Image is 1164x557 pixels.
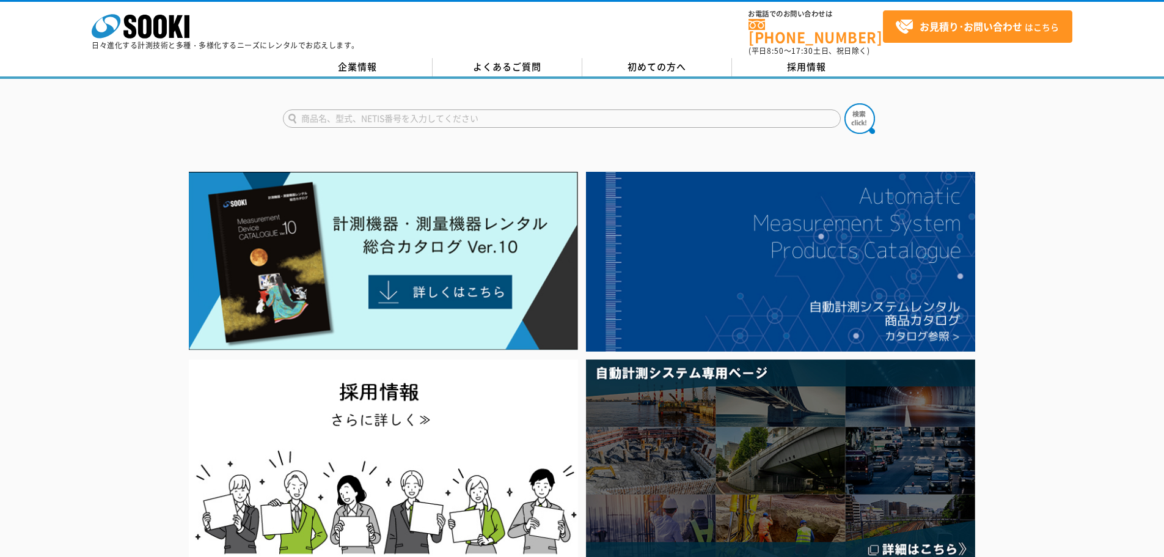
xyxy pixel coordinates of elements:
[189,172,578,350] img: Catalog Ver10
[586,172,975,352] img: 自動計測システムカタログ
[749,19,883,44] a: [PHONE_NUMBER]
[732,58,882,76] a: 採用情報
[895,18,1059,36] span: はこちら
[749,45,869,56] span: (平日 ～ 土日、祝日除く)
[582,58,732,76] a: 初めての方へ
[844,103,875,134] img: btn_search.png
[433,58,582,76] a: よくあるご質問
[92,42,359,49] p: 日々進化する計測技術と多種・多様化するニーズにレンタルでお応えします。
[283,58,433,76] a: 企業情報
[883,10,1072,43] a: お見積り･お問い合わせはこちら
[283,109,841,128] input: 商品名、型式、NETIS番号を入力してください
[791,45,813,56] span: 17:30
[920,19,1022,34] strong: お見積り･お問い合わせ
[749,10,883,18] span: お電話でのお問い合わせは
[628,60,686,73] span: 初めての方へ
[767,45,784,56] span: 8:50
